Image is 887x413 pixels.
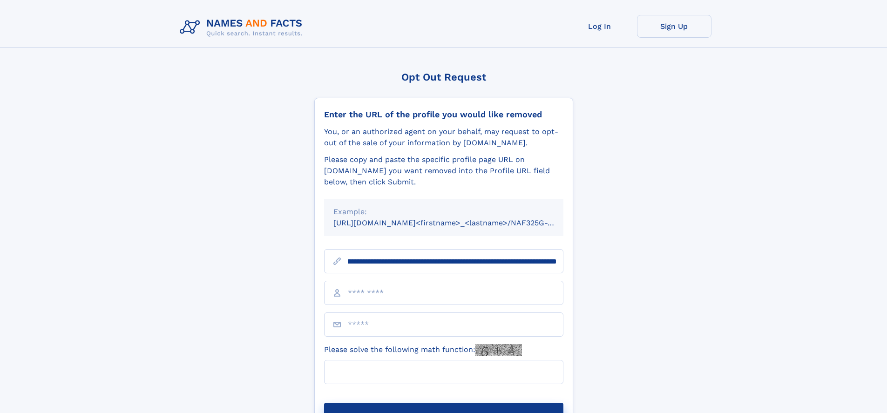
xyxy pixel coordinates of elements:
[637,15,711,38] a: Sign Up
[324,344,522,356] label: Please solve the following math function:
[324,126,563,149] div: You, or an authorized agent on your behalf, may request to opt-out of the sale of your informatio...
[333,206,554,217] div: Example:
[333,218,581,227] small: [URL][DOMAIN_NAME]<firstname>_<lastname>/NAF325G-xxxxxxxx
[562,15,637,38] a: Log In
[324,109,563,120] div: Enter the URL of the profile you would like removed
[324,154,563,188] div: Please copy and paste the specific profile page URL on [DOMAIN_NAME] you want removed into the Pr...
[314,71,573,83] div: Opt Out Request
[176,15,310,40] img: Logo Names and Facts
